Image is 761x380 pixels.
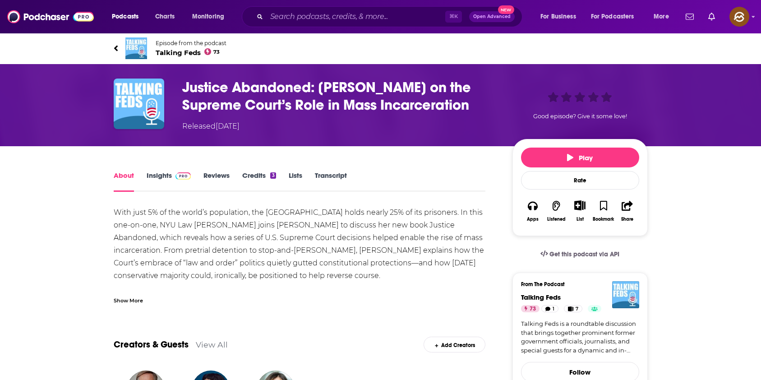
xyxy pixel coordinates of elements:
[315,171,347,192] a: Transcript
[175,172,191,180] img: Podchaser Pro
[682,9,697,24] a: Show notifications dropdown
[125,37,147,59] img: Talking Feds
[7,8,94,25] img: Podchaser - Follow, Share and Rate Podcasts
[592,195,615,227] button: Bookmark
[521,171,639,190] div: Rate
[593,217,614,222] div: Bookmark
[182,121,240,132] div: Released [DATE]
[156,48,226,57] span: Talking Feds
[549,250,619,258] span: Get this podcast via API
[729,7,749,27] img: User Profile
[729,7,749,27] span: Logged in as hey85204
[544,195,568,227] button: Listened
[568,195,591,227] div: Show More ButtonList
[250,6,531,27] div: Search podcasts, credits, & more...
[567,153,593,162] span: Play
[591,10,634,23] span: For Podcasters
[576,305,578,314] span: 7
[534,9,587,24] button: open menu
[577,216,584,222] div: List
[424,337,485,352] div: Add Creators
[203,171,230,192] a: Reviews
[182,79,498,114] h1: Justice Abandoned: Rachel Barkow on the Supreme Court’s Role in Mass Incarceration
[553,305,554,314] span: 1
[571,200,589,210] button: Show More Button
[521,195,544,227] button: Apps
[521,148,639,167] button: Play
[473,14,511,19] span: Open Advanced
[114,206,486,307] div: With just 5% of the world’s population, the [GEOGRAPHIC_DATA] holds nearly 25% of its prisoners. ...
[521,320,639,355] a: Talking Feds is a roundtable discussion that brings together prominent former government official...
[242,171,276,192] a: Credits3
[186,9,236,24] button: open menu
[621,217,633,222] div: Share
[585,9,647,24] button: open menu
[155,10,175,23] span: Charts
[149,9,180,24] a: Charts
[196,340,228,349] a: View All
[615,195,639,227] button: Share
[498,5,514,14] span: New
[114,79,164,129] img: Justice Abandoned: Rachel Barkow on the Supreme Court’s Role in Mass Incarceration
[469,11,515,22] button: Open AdvancedNew
[612,281,639,308] img: Talking Feds
[445,11,462,23] span: ⌘ K
[114,37,648,59] a: Talking FedsEpisode from the podcastTalking Feds73
[547,217,566,222] div: Listened
[564,305,582,312] a: 7
[114,339,189,350] a: Creators & Guests
[521,293,561,301] a: Talking Feds
[213,50,220,54] span: 73
[541,305,558,312] a: 1
[527,217,539,222] div: Apps
[147,171,191,192] a: InsightsPodchaser Pro
[114,171,134,192] a: About
[647,9,680,24] button: open menu
[521,281,632,287] h3: From The Podcast
[106,9,150,24] button: open menu
[289,171,302,192] a: Lists
[156,40,226,46] span: Episode from the podcast
[530,305,536,314] span: 73
[533,243,627,265] a: Get this podcast via API
[192,10,224,23] span: Monitoring
[729,7,749,27] button: Show profile menu
[267,9,445,24] input: Search podcasts, credits, & more...
[705,9,719,24] a: Show notifications dropdown
[654,10,669,23] span: More
[112,10,138,23] span: Podcasts
[521,305,540,312] a: 73
[540,10,576,23] span: For Business
[270,172,276,179] div: 3
[533,113,627,120] span: Good episode? Give it some love!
